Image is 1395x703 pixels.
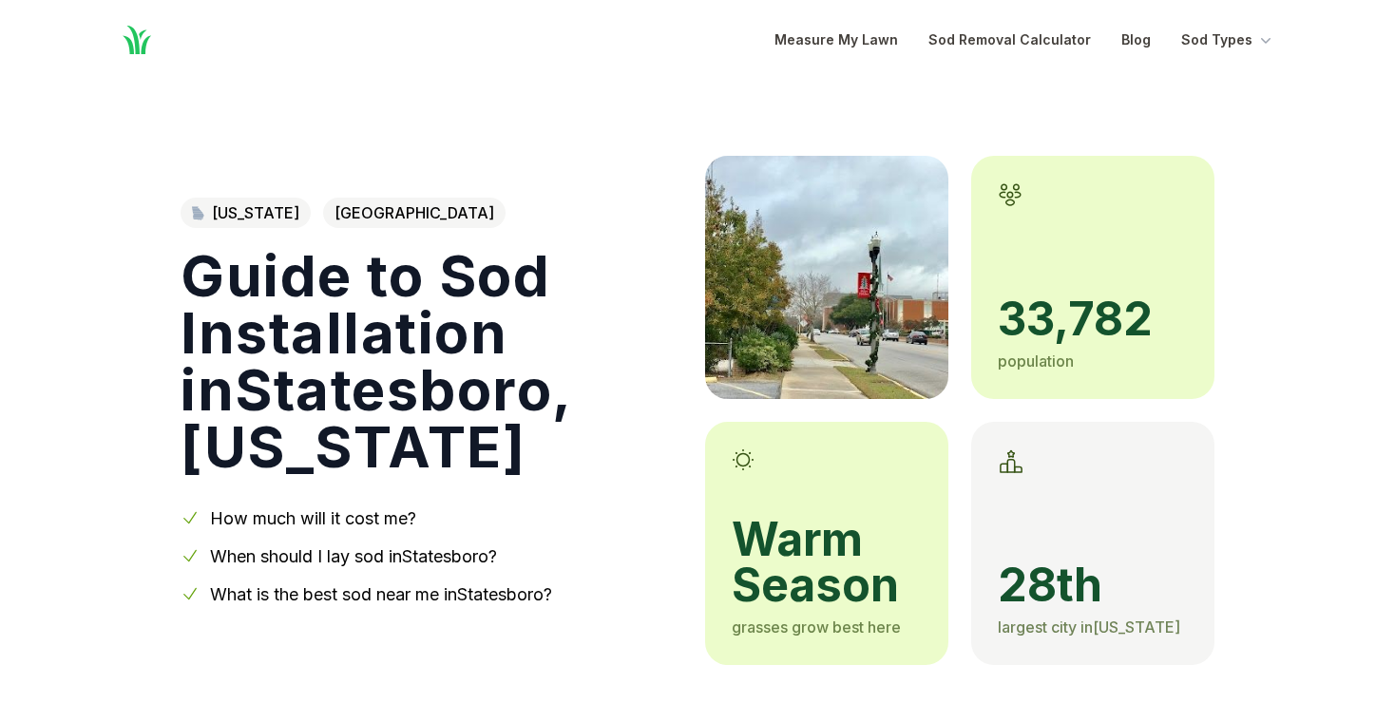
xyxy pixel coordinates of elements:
[1121,28,1151,51] a: Blog
[998,562,1188,608] span: 28th
[1181,28,1275,51] button: Sod Types
[732,617,901,636] span: grasses grow best here
[210,546,497,566] a: When should I lay sod inStatesboro?
[705,156,948,399] img: A picture of Statesboro
[732,517,922,608] span: warm season
[210,508,416,528] a: How much will it cost me?
[181,198,311,228] a: [US_STATE]
[998,296,1188,342] span: 33,782
[323,198,506,228] span: [GEOGRAPHIC_DATA]
[998,351,1074,370] span: population
[210,584,552,604] a: What is the best sod near me inStatesboro?
[774,28,898,51] a: Measure My Lawn
[192,206,204,220] img: Georgia state outline
[928,28,1091,51] a: Sod Removal Calculator
[181,247,675,475] h1: Guide to Sod Installation in Statesboro , [US_STATE]
[998,617,1180,636] span: largest city in [US_STATE]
